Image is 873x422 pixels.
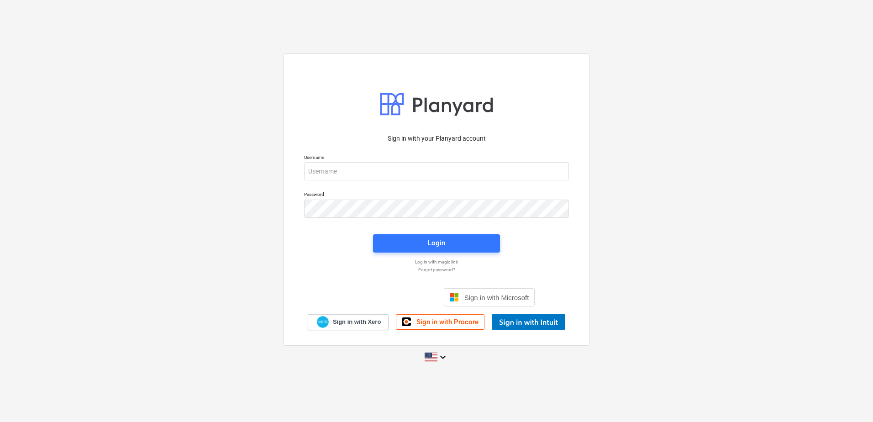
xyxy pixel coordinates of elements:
[300,267,573,273] a: Forgot password?
[450,293,459,302] img: Microsoft logo
[333,318,381,326] span: Sign in with Xero
[396,314,484,330] a: Sign in with Procore
[304,134,569,143] p: Sign in with your Planyard account
[308,314,389,330] a: Sign in with Xero
[416,318,479,326] span: Sign in with Procore
[373,234,500,253] button: Login
[304,191,569,199] p: Password
[304,162,569,180] input: Username
[437,352,448,363] i: keyboard_arrow_down
[334,287,441,307] iframe: Poga Pierakstīties ar Google kontu
[300,259,573,265] a: Log in with magic link
[304,154,569,162] p: Username
[464,294,529,301] span: Sign in with Microsoft
[317,316,329,328] img: Xero logo
[428,237,445,249] div: Login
